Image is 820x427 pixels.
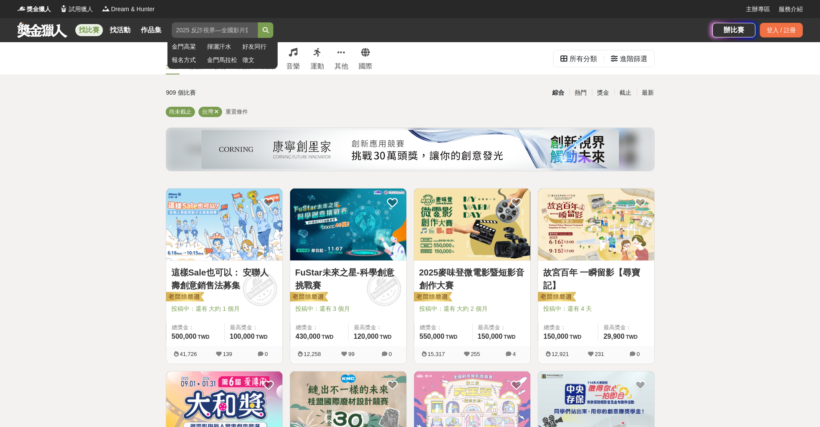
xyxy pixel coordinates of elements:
[428,351,445,357] span: 15,317
[290,189,406,261] a: Cover Image
[322,334,333,340] span: TWD
[111,5,155,14] span: Dream & Hunter
[265,351,268,357] span: 0
[198,334,209,340] span: TWD
[538,189,654,260] img: Cover Image
[595,351,604,357] span: 231
[172,323,219,332] span: 總獎金：
[544,323,593,332] span: 總獎金：
[59,4,68,13] img: Logo
[169,108,192,115] span: 尚未截止
[59,5,93,14] a: Logo試用獵人
[334,61,348,71] div: 其他
[166,189,282,260] img: Cover Image
[75,24,103,36] a: 找比賽
[106,24,134,36] a: 找活動
[17,4,26,13] img: Logo
[242,42,273,51] a: 好友同行
[569,334,581,340] span: TWD
[295,304,401,313] span: 投稿中：還有 3 個月
[202,108,213,115] span: 台灣
[286,42,300,74] a: 音樂
[504,334,515,340] span: TWD
[166,42,179,74] a: 全部
[102,4,110,13] img: Logo
[536,291,576,303] img: 老闆娘嚴選
[513,351,516,357] span: 4
[637,85,659,100] div: 最新
[201,130,619,169] img: 450e0687-a965-40c0-abf0-84084e733638.png
[180,351,197,357] span: 41,726
[166,189,282,261] a: Cover Image
[286,61,300,71] div: 音樂
[543,304,649,313] span: 投稿中：還有 4 天
[543,266,649,292] a: 故宮百年 一瞬留影【尋寶記】
[620,50,647,68] div: 進階篩選
[27,5,51,14] span: 獎金獵人
[552,351,569,357] span: 12,921
[348,351,354,357] span: 99
[420,333,445,340] span: 550,000
[166,61,179,71] div: 全部
[310,61,324,71] div: 運動
[569,85,592,100] div: 熱門
[478,333,503,340] span: 150,000
[603,323,649,332] span: 最高獎金：
[334,42,348,74] a: 其他
[172,22,258,38] input: 2025 反詐視界—全國影片競賽
[296,333,321,340] span: 430,000
[603,333,625,340] span: 29,900
[547,85,569,100] div: 綜合
[242,56,273,65] a: 徵文
[760,23,803,37] div: 登入 / 註冊
[288,291,328,303] img: 老闆娘嚴選
[172,333,197,340] span: 500,000
[102,5,155,14] a: LogoDream & Hunter
[420,323,467,332] span: 總獎金：
[419,266,525,292] a: 2025麥味登微電影暨短影音創作大賽
[166,85,328,100] div: 909 個比賽
[137,24,165,36] a: 作品集
[626,334,637,340] span: TWD
[172,42,203,51] a: 金門高粱
[290,189,406,260] img: Cover Image
[414,189,530,260] img: Cover Image
[746,5,770,14] a: 主辦專區
[207,56,238,65] a: 金門馬拉松
[296,323,343,332] span: 總獎金：
[354,323,401,332] span: 最高獎金：
[359,42,372,74] a: 國際
[592,85,614,100] div: 獎金
[69,5,93,14] span: 試用獵人
[230,323,277,332] span: 最高獎金：
[223,351,232,357] span: 139
[419,304,525,313] span: 投稿中：還有 大約 2 個月
[172,56,203,65] a: 報名方式
[712,23,755,37] a: 辦比賽
[171,266,277,292] a: 這樣Sale也可以： 安聯人壽創意銷售法募集
[171,304,277,313] span: 投稿中：還有 大約 1 個月
[17,5,51,14] a: Logo獎金獵人
[569,50,597,68] div: 所有分類
[164,291,204,303] img: 老闆娘嚴選
[226,108,248,115] span: 重置條件
[544,333,569,340] span: 150,000
[471,351,480,357] span: 255
[414,189,530,261] a: Cover Image
[230,333,255,340] span: 100,000
[538,189,654,261] a: Cover Image
[614,85,637,100] div: 截止
[389,351,392,357] span: 0
[779,5,803,14] a: 服務介紹
[295,266,401,292] a: FuStar未來之星-科學創意挑戰賽
[310,42,324,74] a: 運動
[412,291,452,303] img: 老闆娘嚴選
[256,334,267,340] span: TWD
[478,323,525,332] span: 最高獎金：
[637,351,640,357] span: 0
[380,334,391,340] span: TWD
[304,351,321,357] span: 12,258
[359,61,372,71] div: 國際
[207,42,238,51] a: 揮灑汗水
